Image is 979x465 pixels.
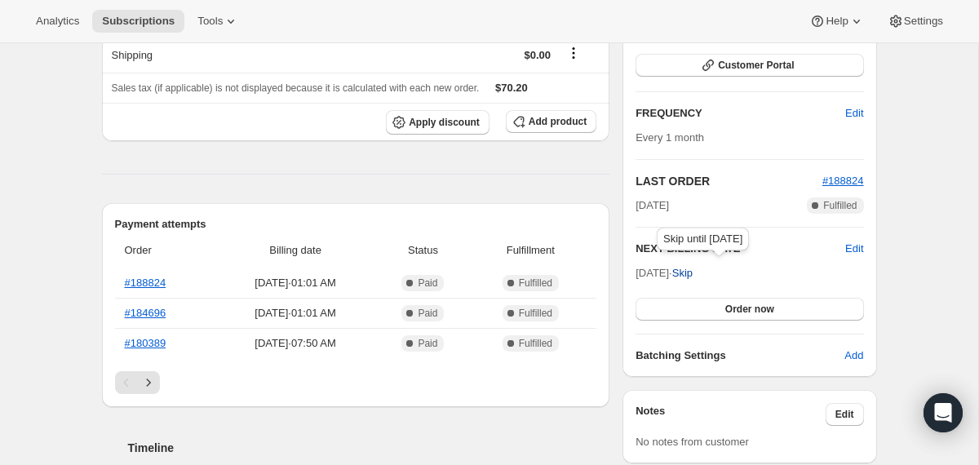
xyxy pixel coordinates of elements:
span: Paid [418,337,437,350]
button: Apply discount [386,110,489,135]
button: Customer Portal [636,54,863,77]
span: Apply discount [409,116,480,129]
a: #180389 [125,337,166,349]
button: Edit [826,403,864,426]
button: Help [800,10,874,33]
span: Edit [845,105,863,122]
h2: Payment attempts [115,216,597,232]
a: #188824 [822,175,864,187]
span: [DATE] · 01:01 AM [219,275,372,291]
span: Fulfilled [823,199,857,212]
span: Subscriptions [102,15,175,28]
button: Order now [636,298,863,321]
span: Every 1 month [636,131,704,144]
span: Fulfilled [519,277,552,290]
span: [DATE] · 01:01 AM [219,305,372,321]
span: Billing date [219,242,372,259]
th: Order [115,232,215,268]
span: Skip [672,265,693,281]
span: Paid [418,277,437,290]
span: Help [826,15,848,28]
span: Paid [418,307,437,320]
span: $70.20 [495,82,528,94]
button: Settings [878,10,953,33]
h2: Timeline [128,440,610,456]
button: Edit [835,100,873,126]
button: Add product [506,110,596,133]
a: #184696 [125,307,166,319]
span: Add [844,348,863,364]
span: Customer Portal [718,59,794,72]
button: Subscriptions [92,10,184,33]
button: Edit [845,241,863,257]
button: Tools [188,10,249,33]
nav: Pagination [115,371,597,394]
span: Fulfilled [519,337,552,350]
button: Shipping actions [560,44,587,62]
span: [DATE] · 07:50 AM [219,335,372,352]
h2: LAST ORDER [636,173,822,189]
div: Open Intercom Messenger [924,393,963,432]
span: Fulfillment [475,242,587,259]
h2: NEXT BILLING DATE [636,241,845,257]
span: Order now [725,303,774,316]
span: Add product [529,115,587,128]
span: Sales tax (if applicable) is not displayed because it is calculated with each new order. [112,82,480,94]
button: Skip [662,260,702,286]
button: Analytics [26,10,89,33]
span: No notes from customer [636,436,749,448]
button: Add [835,343,873,369]
span: [DATE] [636,197,669,214]
span: Tools [197,15,223,28]
h6: Batching Settings [636,348,844,364]
h3: Notes [636,403,826,426]
h2: FREQUENCY [636,105,845,122]
span: Status [381,242,464,259]
th: Shipping [102,37,335,73]
span: [DATE] · [636,267,693,279]
span: Fulfilled [519,307,552,320]
span: $0.00 [525,49,552,61]
span: Settings [904,15,943,28]
span: Edit [835,408,854,421]
span: Analytics [36,15,79,28]
button: #188824 [822,173,864,189]
button: Next [137,371,160,394]
a: #188824 [125,277,166,289]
